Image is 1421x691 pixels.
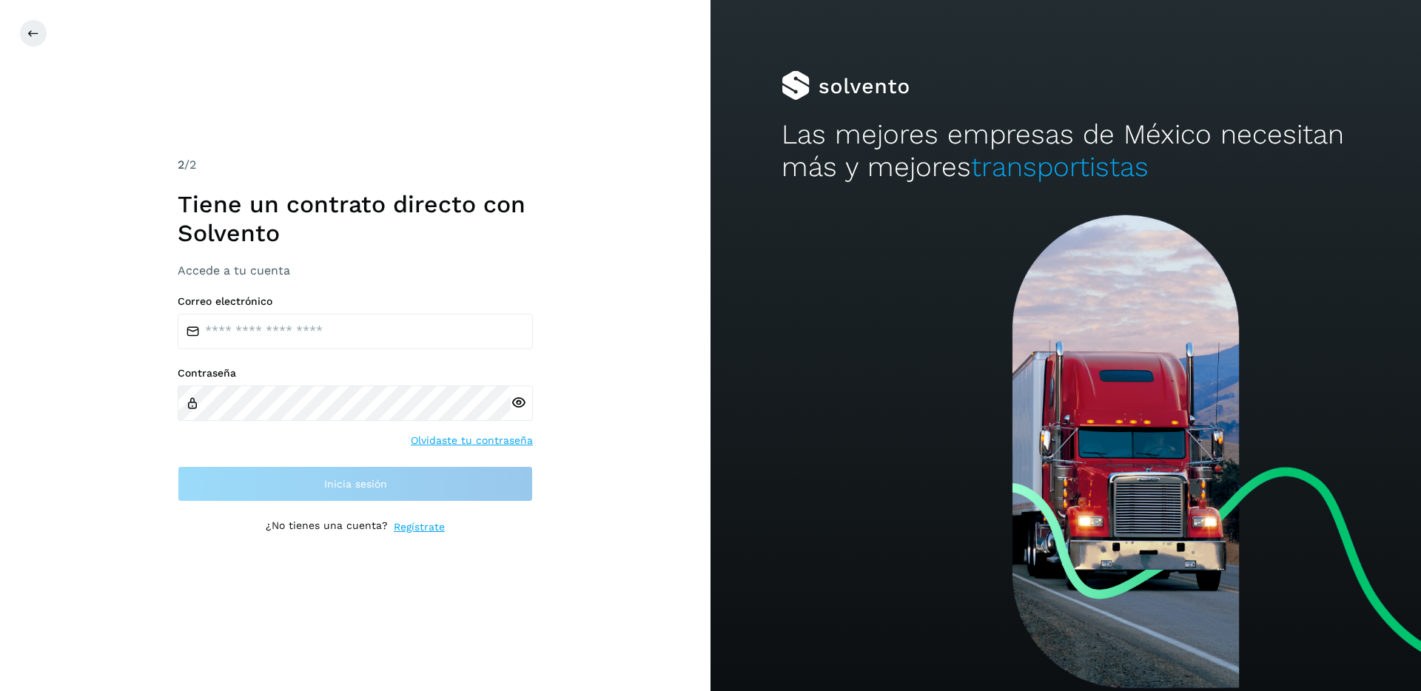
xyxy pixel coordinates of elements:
a: Olvidaste tu contraseña [411,433,533,448]
label: Correo electrónico [178,295,533,308]
p: ¿No tienes una cuenta? [266,519,388,535]
a: Regístrate [394,519,445,535]
h2: Las mejores empresas de México necesitan más y mejores [782,118,1350,184]
span: 2 [178,158,184,172]
div: /2 [178,156,533,174]
label: Contraseña [178,367,533,380]
button: Inicia sesión [178,466,533,502]
span: transportistas [971,151,1149,183]
span: Inicia sesión [324,479,387,489]
h3: Accede a tu cuenta [178,263,533,277]
h1: Tiene un contrato directo con Solvento [178,190,533,247]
